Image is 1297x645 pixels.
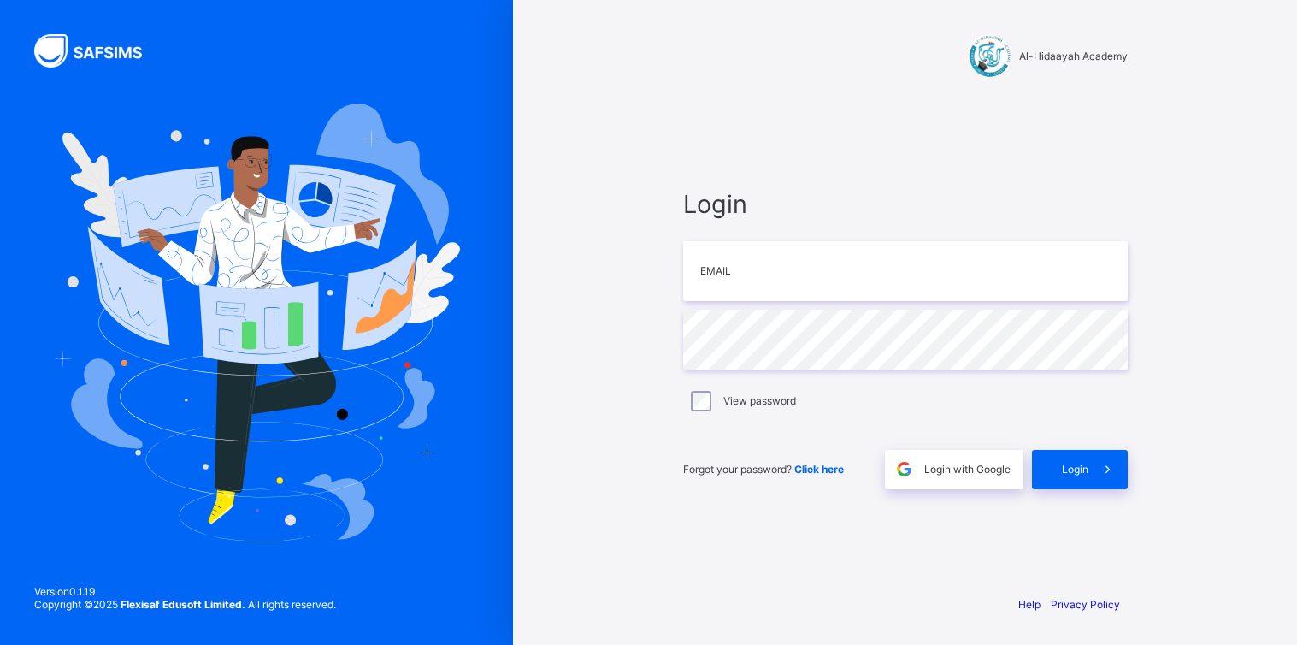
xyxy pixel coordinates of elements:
span: Al-Hidaayah Academy [1019,50,1128,62]
span: Login [1062,463,1088,476]
img: google.396cfc9801f0270233282035f929180a.svg [894,459,914,479]
span: Login with Google [924,463,1011,476]
span: Version 0.1.19 [34,585,336,598]
span: Copyright © 2025 All rights reserved. [34,598,336,611]
span: Forgot your password? [683,463,844,476]
a: Privacy Policy [1051,598,1120,611]
strong: Flexisaf Edusoft Limited. [121,598,245,611]
img: SAFSIMS Logo [34,34,162,68]
span: Login [683,189,1128,219]
img: Hero Image [53,104,460,541]
a: Help [1018,598,1041,611]
a: Click here [794,463,844,476]
label: View password [723,394,796,407]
